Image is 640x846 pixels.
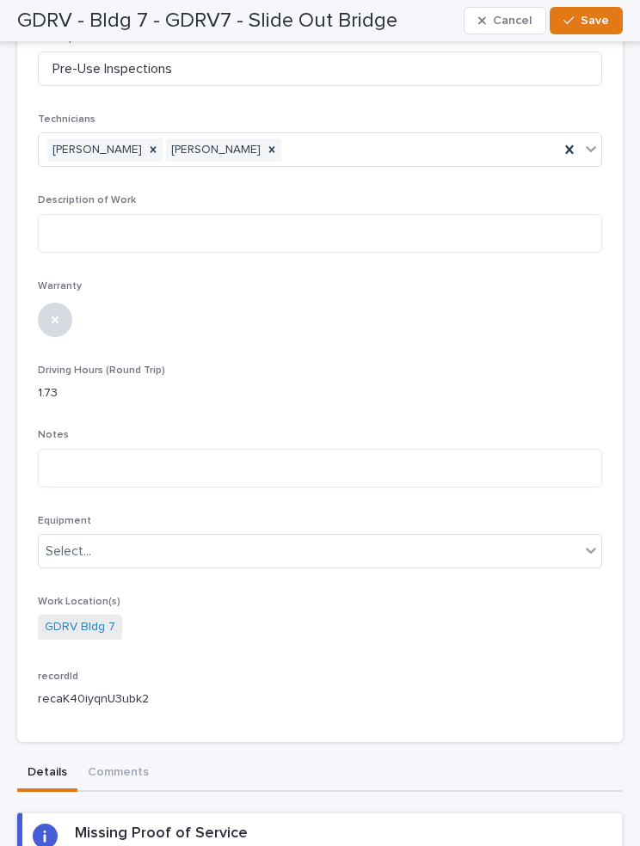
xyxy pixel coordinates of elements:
a: GDRV Bldg 7 [45,618,115,636]
p: recaK40iyqnU3ubk2 [38,690,602,708]
button: Save [550,7,623,34]
span: Notes [38,430,69,440]
span: Work Location(s) [38,597,120,607]
button: Cancel [464,7,546,34]
h2: Missing Proof of Service [75,824,248,844]
h2: GDRV - Bldg 7 - GDRV7 - Slide Out Bridge [17,9,397,34]
span: Technicians [38,114,95,125]
span: Warranty [38,281,82,291]
button: Comments [77,756,159,792]
span: recordId [38,671,78,682]
div: [PERSON_NAME] [166,138,262,162]
button: Details [17,756,77,792]
div: Select... [46,543,91,561]
span: Driving Hours (Round Trip) [38,365,165,376]
span: Cancel [493,13,532,28]
span: Description [38,34,95,44]
div: [PERSON_NAME] [47,138,144,162]
p: 1.73 [38,384,602,402]
span: Equipment [38,516,91,526]
span: Save [581,13,609,28]
span: Description of Work [38,195,136,205]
